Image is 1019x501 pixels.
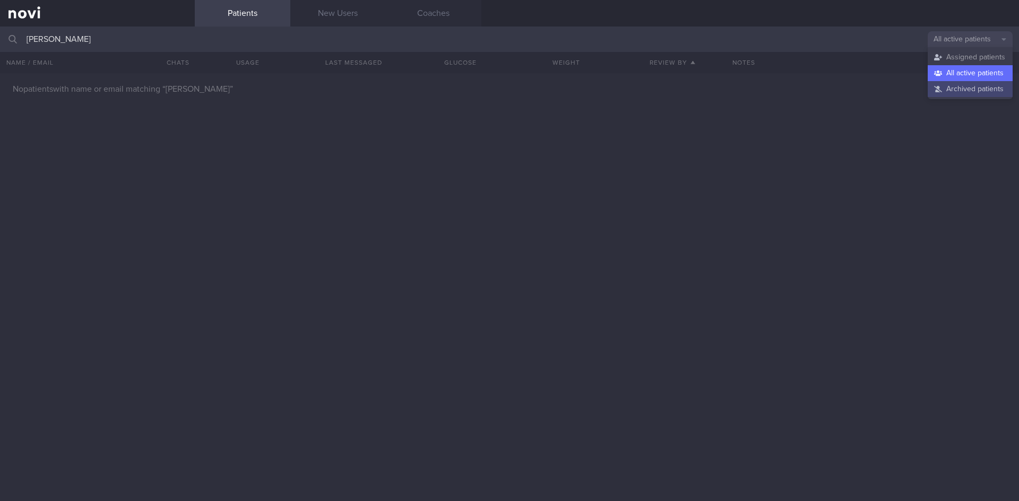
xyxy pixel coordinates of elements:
[513,52,619,73] button: Weight
[726,52,1019,73] div: Notes
[195,52,301,73] div: Usage
[301,52,407,73] button: Last Messaged
[928,65,1013,81] button: All active patients
[619,52,726,73] button: Review By
[152,52,195,73] button: Chats
[928,81,1013,97] button: Archived patients
[928,31,1013,47] button: All active patients
[928,49,1013,65] button: Assigned patients
[407,52,513,73] button: Glucose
